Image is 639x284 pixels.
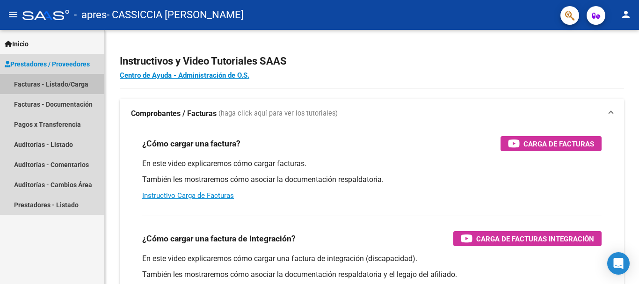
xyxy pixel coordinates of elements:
strong: Comprobantes / Facturas [131,109,217,119]
span: (haga click aquí para ver los tutoriales) [218,109,338,119]
h3: ¿Cómo cargar una factura de integración? [142,232,296,245]
p: También les mostraremos cómo asociar la documentación respaldatoria y el legajo del afiliado. [142,269,602,280]
span: Inicio [5,39,29,49]
mat-icon: menu [7,9,19,20]
span: Carga de Facturas Integración [476,233,594,245]
button: Carga de Facturas [501,136,602,151]
mat-expansion-panel-header: Comprobantes / Facturas (haga click aquí para ver los tutoriales) [120,99,624,129]
div: Open Intercom Messenger [607,252,630,275]
button: Carga de Facturas Integración [453,231,602,246]
span: Carga de Facturas [523,138,594,150]
h3: ¿Cómo cargar una factura? [142,137,240,150]
p: En este video explicaremos cómo cargar una factura de integración (discapacidad). [142,254,602,264]
p: En este video explicaremos cómo cargar facturas. [142,159,602,169]
p: También les mostraremos cómo asociar la documentación respaldatoria. [142,175,602,185]
a: Instructivo Carga de Facturas [142,191,234,200]
span: - CASSICCIA [PERSON_NAME] [107,5,244,25]
a: Centro de Ayuda - Administración de O.S. [120,71,249,80]
mat-icon: person [620,9,632,20]
span: Prestadores / Proveedores [5,59,90,69]
span: - apres [74,5,107,25]
h2: Instructivos y Video Tutoriales SAAS [120,52,624,70]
